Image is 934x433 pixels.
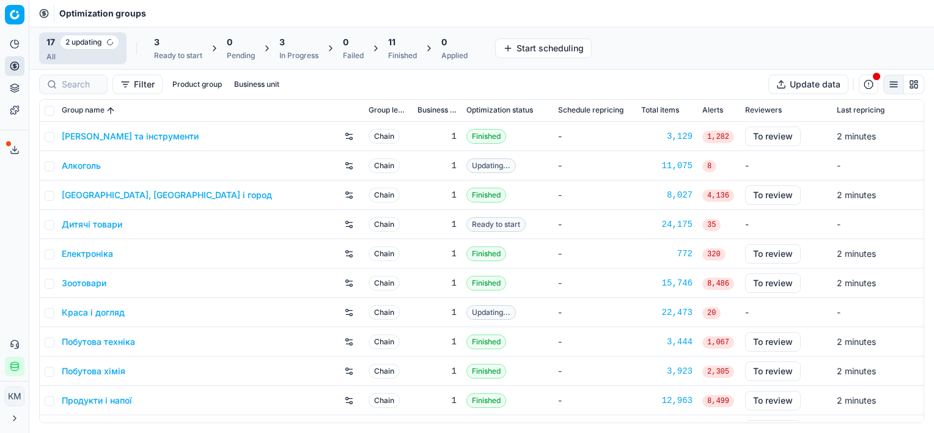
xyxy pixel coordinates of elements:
[369,129,400,144] span: Chain
[229,77,284,92] button: Business unit
[466,129,506,144] span: Finished
[740,151,832,180] td: -
[62,160,101,172] a: Алкоголь
[466,106,533,116] span: Optimization status
[702,131,734,143] span: 1,282
[553,298,636,327] td: -
[369,276,400,291] span: Chain
[702,106,723,116] span: Alerts
[343,36,348,48] span: 0
[702,219,721,231] span: 35
[417,306,457,319] div: 1
[62,106,105,116] span: Group name
[62,365,125,377] a: Побутова хімія
[837,395,876,405] span: 2 minutes
[60,35,119,50] span: 2 updating
[417,365,457,377] div: 1
[5,387,24,406] button: КM
[466,217,526,232] span: Ready to start
[641,277,693,289] div: 15,746
[768,75,848,94] button: Update data
[417,130,457,142] div: 1
[279,51,318,61] div: In Progress
[641,365,693,377] a: 3,923
[553,122,636,151] td: -
[745,127,801,146] button: To review
[343,51,364,61] div: Failed
[417,248,457,260] div: 1
[466,305,516,320] span: Updating...
[62,394,132,407] a: Продукти і напої
[417,336,457,348] div: 1
[62,277,106,289] a: Зоотовари
[553,239,636,268] td: -
[745,332,801,352] button: To review
[641,394,693,407] a: 12,963
[832,298,924,327] td: -
[154,36,160,48] span: 3
[417,189,457,201] div: 1
[466,276,506,291] span: Finished
[62,218,122,231] a: Дитячі товари
[837,248,876,259] span: 2 minutes
[495,39,592,58] button: Start scheduling
[388,51,417,61] div: Finished
[466,246,506,261] span: Finished
[702,160,716,172] span: 8
[553,357,636,386] td: -
[369,158,400,173] span: Chain
[832,151,924,180] td: -
[227,36,232,48] span: 0
[466,188,506,202] span: Finished
[745,244,801,264] button: To review
[641,306,693,319] a: 22,473
[740,210,832,239] td: -
[641,106,679,116] span: Total items
[553,210,636,239] td: -
[745,185,801,205] button: To review
[441,36,447,48] span: 0
[553,268,636,298] td: -
[62,336,135,348] a: Побутова техніка
[745,391,801,410] button: To review
[641,248,693,260] a: 772
[369,305,400,320] span: Chain
[59,7,146,20] span: Optimization groups
[46,52,119,62] div: All
[417,218,457,231] div: 1
[417,277,457,289] div: 1
[745,273,801,293] button: To review
[167,77,227,92] button: Product group
[59,7,146,20] nav: breadcrumb
[553,386,636,415] td: -
[702,190,734,202] span: 4,136
[837,366,876,376] span: 2 minutes
[702,395,734,407] span: 8,499
[558,106,623,116] span: Schedule repricing
[466,335,506,349] span: Finished
[227,51,255,61] div: Pending
[837,190,876,200] span: 2 minutes
[641,189,693,201] a: 8,027
[837,336,876,347] span: 2 minutes
[388,36,395,48] span: 11
[466,364,506,379] span: Finished
[837,106,884,116] span: Last repricing
[466,393,506,408] span: Finished
[641,160,693,172] a: 11,075
[6,387,24,405] span: КM
[369,246,400,261] span: Chain
[641,218,693,231] div: 24,175
[641,130,693,142] div: 3,129
[369,106,408,116] span: Group level
[62,189,272,201] a: [GEOGRAPHIC_DATA], [GEOGRAPHIC_DATA] і город
[553,151,636,180] td: -
[62,306,125,319] a: Краса і догляд
[369,364,400,379] span: Chain
[417,160,457,172] div: 1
